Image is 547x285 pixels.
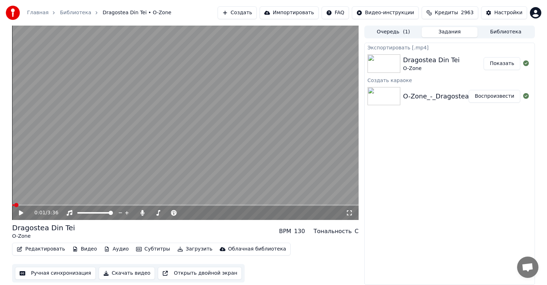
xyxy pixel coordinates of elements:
[313,227,351,236] div: Тональность
[365,76,535,84] div: Создать караоке
[365,27,422,37] button: Очередь
[35,209,52,216] div: /
[35,209,46,216] span: 0:01
[517,257,538,278] div: Открытый чат
[494,9,522,16] div: Настройки
[279,227,291,236] div: BPM
[469,90,520,103] button: Воспроизвести
[99,267,155,280] button: Скачать видео
[260,6,319,19] button: Импортировать
[69,244,100,254] button: Видео
[484,57,520,70] button: Показать
[101,244,131,254] button: Аудио
[27,9,48,16] a: Главная
[481,6,527,19] button: Настройки
[12,223,75,233] div: Dragostea Din Tei
[403,55,460,65] div: Dragostea Din Tei
[218,6,257,19] button: Создать
[435,9,458,16] span: Кредиты
[14,244,68,254] button: Редактировать
[158,267,242,280] button: Открыть двойной экран
[12,233,75,240] div: O-Zone
[228,246,286,253] div: Облачная библиотека
[478,27,534,37] button: Библиотека
[461,9,474,16] span: 2963
[352,6,419,19] button: Видео-инструкции
[47,209,58,216] span: 3:36
[322,6,349,19] button: FAQ
[365,43,535,52] div: Экспортировать [.mp4]
[422,27,478,37] button: Задания
[422,6,478,19] button: Кредиты2963
[27,9,171,16] nav: breadcrumb
[294,227,305,236] div: 130
[15,267,96,280] button: Ручная синхронизация
[6,6,20,20] img: youka
[60,9,91,16] a: Библиотека
[133,244,173,254] button: Субтитры
[355,227,359,236] div: C
[403,28,410,36] span: ( 1 )
[403,65,460,72] div: O-Zone
[174,244,215,254] button: Загрузить
[403,91,531,101] div: O-Zone_-_Dragostea_Din_Tei_48267160
[103,9,171,16] span: Dragostea Din Tei • O-Zone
